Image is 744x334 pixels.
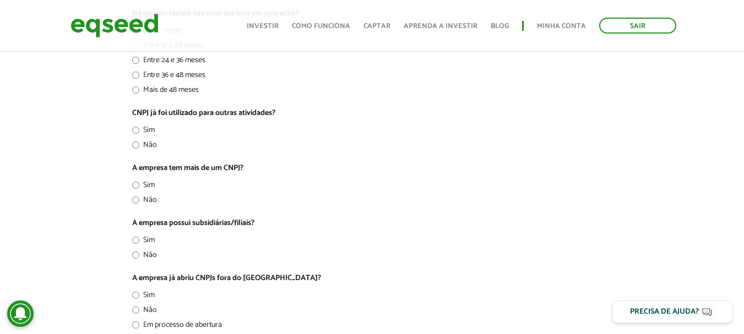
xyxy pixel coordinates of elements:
img: EqSeed [70,11,159,40]
input: Sim [132,182,139,189]
a: Investir [247,23,279,30]
input: Não [132,196,139,204]
input: Sim [132,127,139,134]
input: Entre 36 e 48 meses [132,72,139,79]
label: Sim [132,237,155,248]
input: Sim [132,292,139,299]
a: Minha conta [537,23,586,30]
a: Blog [491,23,509,30]
label: CNPJ já foi utilizado para outras atividades? [132,109,275,117]
label: A empresa já abriu CNPJs fora do [GEOGRAPHIC_DATA]? [132,275,321,282]
label: Não [132,306,157,317]
input: Não [132,141,139,149]
input: Não [132,251,139,259]
label: Entre 24 e 36 meses [132,57,205,68]
input: Sim [132,237,139,244]
input: Em processo de abertura [132,321,139,328]
label: Mais de 48 meses [132,86,199,97]
label: Sim [132,127,155,138]
label: Não [132,251,157,262]
a: Captar [363,23,390,30]
label: A empresa possui subsidiárias/filiais? [132,220,254,227]
label: Entre 36 e 48 meses [132,72,205,83]
label: Não [132,196,157,207]
label: Sim [132,182,155,193]
label: Sim [132,292,155,303]
label: Em processo de abertura [132,321,222,332]
input: Entre 24 e 36 meses [132,57,139,64]
input: Mais de 48 meses [132,86,139,94]
a: Sair [599,18,676,34]
label: Não [132,141,157,152]
a: Como funciona [292,23,350,30]
a: Aprenda a investir [404,23,477,30]
label: A empresa tem mais de um CNPJ? [132,165,243,172]
input: Não [132,306,139,314]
